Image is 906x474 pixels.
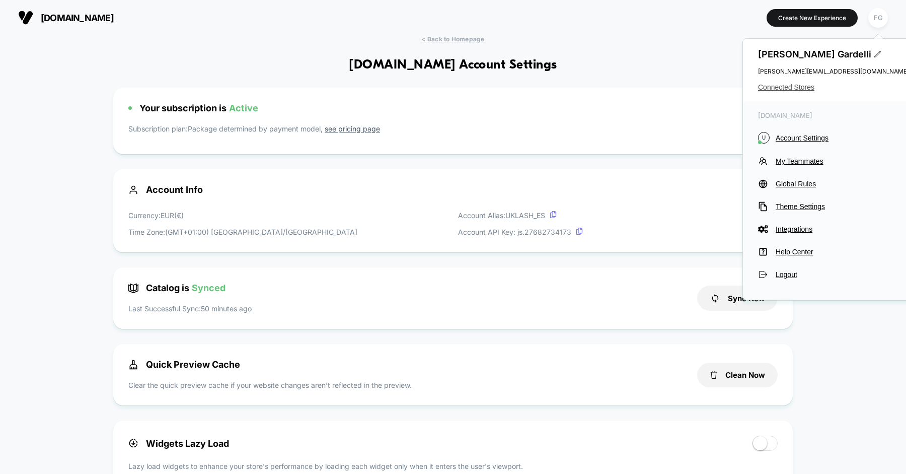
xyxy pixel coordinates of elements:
button: Create New Experience [767,9,858,27]
button: Sync Now [697,286,778,311]
p: Last Successful Sync: 50 minutes ago [128,303,252,314]
span: Active [229,103,258,113]
p: Lazy load widgets to enhance your store's performance by loading each widget only when it enters ... [128,461,778,471]
span: Your subscription is [139,103,258,113]
button: [DOMAIN_NAME] [15,10,117,26]
img: Visually logo [18,10,33,25]
button: Clean Now [697,363,778,387]
span: < Back to Homepage [421,35,484,43]
div: FG [868,8,888,28]
span: Synced [192,283,225,293]
p: Currency: EUR ( € ) [128,210,357,221]
span: Account Info [128,184,778,195]
p: Subscription plan: Package determined by payment model, [128,123,778,139]
p: Time Zone: (GMT+01:00) [GEOGRAPHIC_DATA]/[GEOGRAPHIC_DATA] [128,227,357,237]
span: [DOMAIN_NAME] [41,13,114,23]
button: FG [865,8,891,28]
span: Widgets Lazy Load [128,438,229,449]
i: U [758,132,770,144]
p: Clear the quick preview cache if your website changes aren’t reflected in the preview. [128,380,412,390]
span: Quick Preview Cache [128,359,240,370]
p: Account API Key: js. 27682734173 [458,227,583,237]
p: Account Alias: UKLASH_ES [458,210,583,221]
a: see pricing page [325,124,380,133]
span: Catalog is [128,283,225,293]
h1: [DOMAIN_NAME] Account Settings [349,58,557,73]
